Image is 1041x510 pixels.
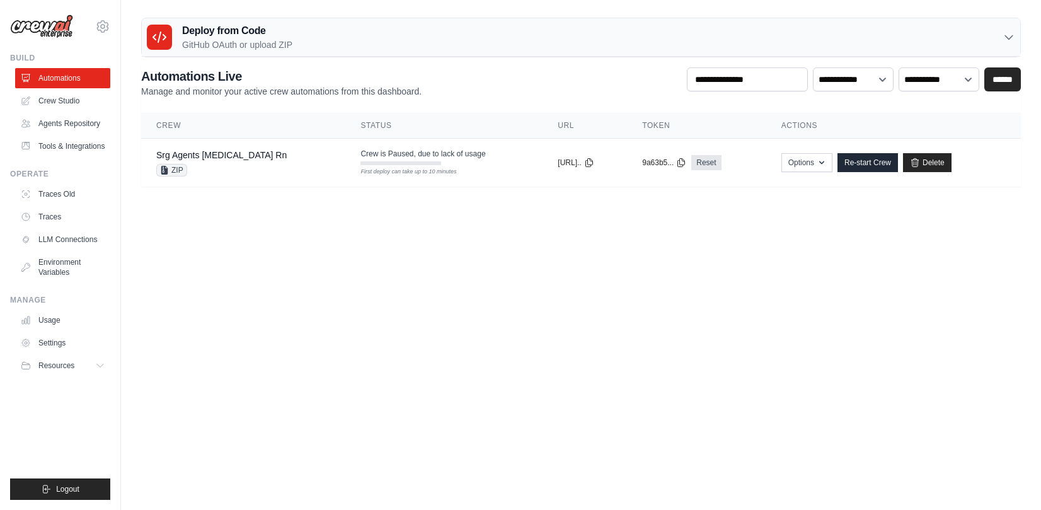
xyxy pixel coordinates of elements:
a: Srg Agents [MEDICAL_DATA] Rn [156,150,287,160]
button: Options [781,153,832,172]
th: URL [543,113,627,139]
a: Re-start Crew [837,153,898,172]
th: Status [345,113,543,139]
a: Crew Studio [15,91,110,111]
span: Logout [56,484,79,494]
a: Delete [903,153,952,172]
a: Usage [15,310,110,330]
a: Automations [15,68,110,88]
h3: Deploy from Code [182,23,292,38]
a: Agents Repository [15,113,110,134]
a: Environment Variables [15,252,110,282]
p: Manage and monitor your active crew automations from this dashboard. [141,85,422,98]
div: Manage [10,295,110,305]
span: Resources [38,361,74,371]
div: Build [10,53,110,63]
button: Logout [10,478,110,500]
span: Crew is Paused, due to lack of usage [360,149,485,159]
a: Traces [15,207,110,227]
a: Tools & Integrations [15,136,110,156]
h2: Automations Live [141,67,422,85]
div: First deploy can take up to 10 minutes [360,168,441,177]
a: Reset [691,155,721,170]
a: LLM Connections [15,229,110,250]
img: Logo [10,14,73,38]
span: ZIP [156,164,187,177]
button: Resources [15,356,110,376]
p: GitHub OAuth or upload ZIP [182,38,292,51]
div: Operate [10,169,110,179]
th: Actions [766,113,1021,139]
a: Traces Old [15,184,110,204]
a: Settings [15,333,110,353]
button: 9a63b5... [642,158,686,168]
th: Token [627,113,766,139]
th: Crew [141,113,345,139]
